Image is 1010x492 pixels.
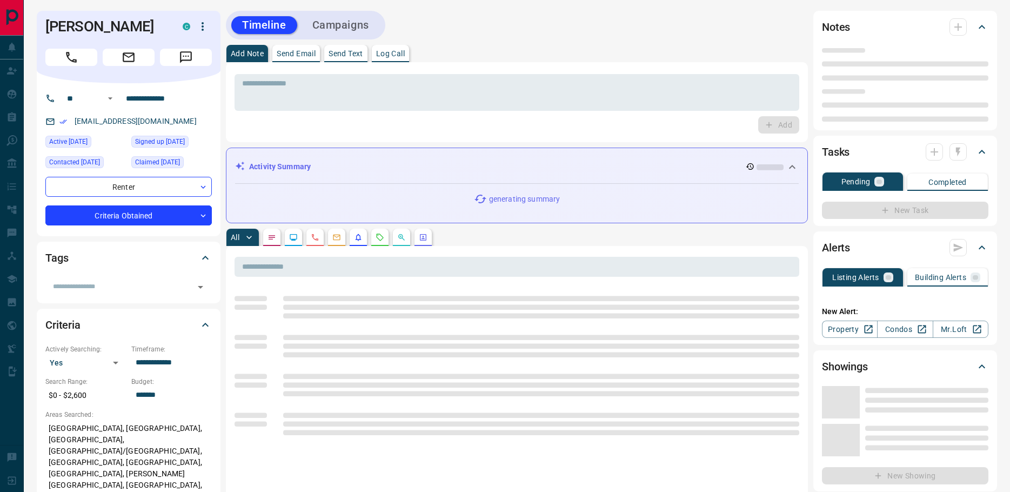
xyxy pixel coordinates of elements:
h2: Showings [822,358,868,375]
span: Call [45,49,97,66]
p: generating summary [489,194,560,205]
p: Timeframe: [131,344,212,354]
p: Pending [841,178,871,185]
div: Tags [45,245,212,271]
div: Wed Mar 04 2020 [131,136,212,151]
h2: Tags [45,249,68,267]
div: Activity Summary [235,157,799,177]
p: Add Note [231,50,264,57]
p: Areas Searched: [45,410,212,420]
a: [EMAIL_ADDRESS][DOMAIN_NAME] [75,117,197,125]
div: Renter [45,177,212,197]
div: Fri Aug 15 2025 [45,136,126,151]
span: Email [103,49,155,66]
span: Message [160,49,212,66]
svg: Email Verified [59,118,67,125]
a: Condos [877,321,933,338]
h2: Criteria [45,316,81,334]
h1: [PERSON_NAME] [45,18,166,35]
svg: Emails [332,233,341,242]
button: Open [193,280,208,295]
p: Send Text [329,50,363,57]
div: Yes [45,354,126,371]
p: Activity Summary [249,161,311,172]
p: Actively Searching: [45,344,126,354]
div: Notes [822,14,988,40]
span: Active [DATE] [49,136,88,147]
h2: Tasks [822,143,850,161]
span: Signed up [DATE] [135,136,185,147]
button: Open [104,92,117,105]
p: Budget: [131,377,212,387]
p: Listing Alerts [832,274,879,281]
svg: Notes [267,233,276,242]
a: Mr.Loft [933,321,988,338]
h2: Notes [822,18,850,36]
span: Contacted [DATE] [49,157,100,168]
a: Property [822,321,878,338]
div: Fri Jul 04 2025 [45,156,126,171]
svg: Calls [311,233,319,242]
div: Showings [822,354,988,380]
div: Tasks [822,139,988,165]
div: Criteria Obtained [45,205,212,225]
div: Alerts [822,235,988,261]
div: Criteria [45,312,212,338]
svg: Requests [376,233,384,242]
p: Send Email [277,50,316,57]
svg: Opportunities [397,233,406,242]
svg: Agent Actions [419,233,427,242]
p: Building Alerts [915,274,966,281]
span: Claimed [DATE] [135,157,180,168]
p: Log Call [376,50,405,57]
p: All [231,234,239,241]
svg: Lead Browsing Activity [289,233,298,242]
button: Campaigns [302,16,380,34]
p: Search Range: [45,377,126,387]
p: Completed [928,178,967,186]
h2: Alerts [822,239,850,256]
div: condos.ca [183,23,190,30]
p: $0 - $2,600 [45,387,126,404]
div: Tue Mar 05 2024 [131,156,212,171]
p: New Alert: [822,306,988,317]
svg: Listing Alerts [354,233,363,242]
button: Timeline [231,16,297,34]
